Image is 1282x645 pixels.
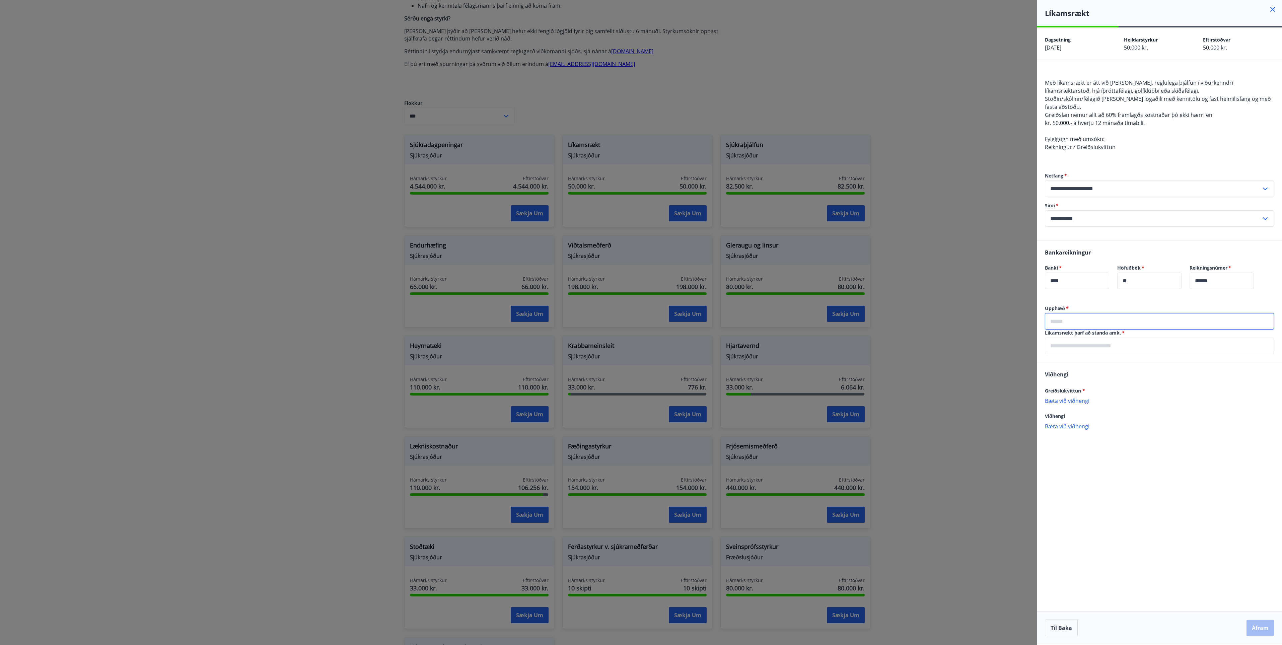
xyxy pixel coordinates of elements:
[1045,397,1274,404] p: Bæta við viðhengi
[1045,111,1212,119] span: Greiðslan nemur allt að 60% framlagðs kostnaðar þó ekki hærri en
[1045,620,1078,636] button: Til baka
[1045,79,1233,94] span: Með líkamsrækt er átt við [PERSON_NAME], reglulega þjálfun í viðurkenndri líkamsræktarstöð, hjá í...
[1203,37,1230,43] span: Eftirstöðvar
[1045,330,1274,336] label: Líkamsrækt þarf að standa amk.
[1045,44,1061,51] span: [DATE]
[1045,119,1145,127] span: kr. 50.000.- á hverju 12 mánaða tímabili.
[1045,265,1109,271] label: Banki
[1124,44,1148,51] span: 50.000 kr.
[1045,423,1274,429] p: Bæta við viðhengi
[1045,413,1065,419] span: Viðhengi
[1117,265,1182,271] label: Höfuðbók
[1045,313,1274,330] div: Upphæð
[1045,135,1105,143] span: Fylgigögn með umsókn:
[1045,143,1116,151] span: Reikningur / Greiðslukvittun
[1045,387,1085,394] span: Greiðslukvittun
[1045,37,1071,43] span: Dagsetning
[1045,95,1271,111] span: Stöðin/skólinn/félagið [PERSON_NAME] lögaðili með kennitölu og fast heimilisfang og með fasta aðs...
[1045,305,1274,312] label: Upphæð
[1045,202,1274,209] label: Sími
[1203,44,1227,51] span: 50.000 kr.
[1045,8,1282,18] h4: Líkamsrækt
[1045,371,1068,378] span: Viðhengi
[1045,338,1274,354] div: Líkamsrækt þarf að standa amk.
[1124,37,1158,43] span: Heildarstyrkur
[1045,172,1274,179] label: Netfang
[1045,249,1091,256] span: Bankareikningur
[1190,265,1254,271] label: Reikningsnúmer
